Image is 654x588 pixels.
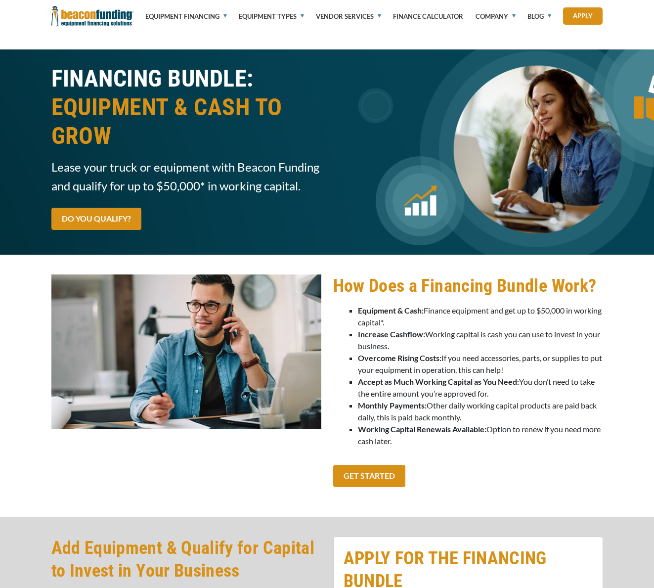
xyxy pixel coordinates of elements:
[358,376,603,400] li: You don’t need to take the entire amount you’re approved for.
[51,274,321,429] img: Man on the phone
[358,306,424,315] strong: Equipment & Cash:
[358,423,603,447] li: Option to renew if you need more cash later.
[358,377,519,386] strong: Accept as Much Working Capital as You Need:
[51,93,321,150] span: EQUIPMENT & CASH TO GROW
[51,346,321,355] a: Man on the phone
[358,329,425,339] strong: Increase Cashflow:
[358,352,603,376] li: If you need accessories, parts, or supplies to put your equipment in operation, this can help!
[358,424,486,434] strong: Working Capital Renewals Available:
[333,465,405,487] a: GET STARTED
[358,328,603,352] li: Working capital is cash you can use to invest in your business.
[51,64,321,150] h1: FINANCING BUNDLE:
[333,274,603,297] h2: How Does a Financing Bundle Work?
[51,158,321,195] span: Lease your truck or equipment with Beacon Funding and qualify for up to $50,000* in working capital.
[563,7,603,25] a: Apply
[358,400,603,423] li: Other daily working capital products are paid back daily, this is paid back monthly.
[358,401,427,410] strong: Monthly Payments:
[358,305,603,328] li: Finance equipment and get up to $50,000 in working capital*.
[51,208,141,230] a: DO YOU QUALIFY?
[51,537,321,582] h2: Add Equipment & Qualify for Capital to Invest in Your Business
[358,353,441,362] strong: Overcome Rising Costs:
